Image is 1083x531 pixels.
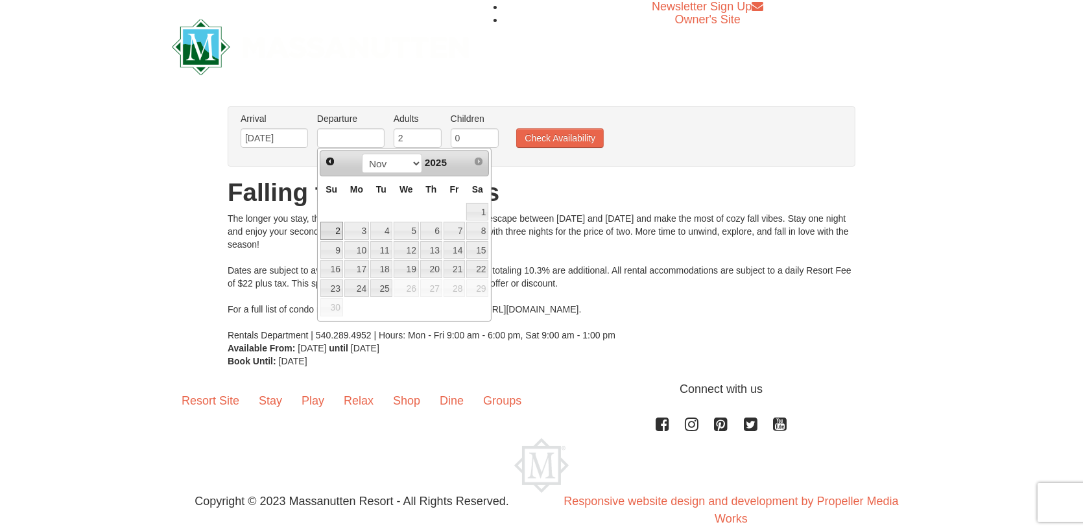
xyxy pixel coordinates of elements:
a: 19 [394,260,419,278]
a: 23 [320,279,343,298]
a: Shop [383,381,430,421]
td: available [393,241,420,260]
label: Departure [317,112,385,125]
a: 12 [394,241,419,259]
td: available [466,241,489,260]
span: 26 [394,279,419,298]
a: 1 [466,203,488,221]
span: [DATE] [279,356,307,366]
td: available [344,259,370,279]
p: Connect with us [172,381,911,398]
span: Prev [325,156,335,167]
a: 3 [344,222,369,240]
span: Thursday [425,184,436,195]
a: Owner's Site [675,13,741,26]
a: 10 [344,241,369,259]
a: 2 [320,222,343,240]
span: [DATE] [351,343,379,353]
td: available [344,241,370,260]
p: Copyright © 2023 Massanutten Resort - All Rights Reserved. [162,493,541,510]
a: 15 [466,241,488,259]
a: 6 [420,222,442,240]
span: Wednesday [399,184,413,195]
label: Arrival [241,112,308,125]
a: 11 [370,241,392,259]
a: Play [292,381,334,421]
strong: until [329,343,348,353]
td: available [420,259,443,279]
a: 18 [370,260,392,278]
img: Massanutten Resort Logo [172,19,469,75]
a: 8 [466,222,488,240]
span: 29 [466,279,488,298]
a: Relax [334,381,383,421]
td: available [370,241,393,260]
td: available [466,259,489,279]
td: available [320,241,344,260]
td: unAvailable [466,279,489,298]
span: Monday [350,184,363,195]
a: Prev [322,152,340,171]
span: 28 [444,279,466,298]
a: 21 [444,260,466,278]
td: unAvailable [320,298,344,317]
td: available [370,221,393,241]
span: 2025 [425,157,447,168]
span: [DATE] [298,343,326,353]
td: available [466,202,489,222]
td: available [320,279,344,298]
a: 24 [344,279,369,298]
span: Saturday [472,184,483,195]
span: Sunday [326,184,337,195]
td: available [466,221,489,241]
a: 5 [394,222,419,240]
a: 13 [420,241,442,259]
div: The longer you stay, the more nights you get! Book your autumn escape between [DATE] and [DATE] a... [228,212,855,342]
a: 25 [370,279,392,298]
td: available [443,221,466,241]
a: Next [470,152,488,171]
a: 17 [344,260,369,278]
td: available [443,241,466,260]
a: 22 [466,260,488,278]
td: available [320,221,344,241]
strong: Book Until: [228,356,276,366]
a: 14 [444,241,466,259]
button: Check Availability [516,128,604,148]
td: unAvailable [443,279,466,298]
td: unAvailable [393,279,420,298]
td: available [443,259,466,279]
a: 4 [370,222,392,240]
a: Resort Site [172,381,249,421]
td: available [393,259,420,279]
a: Massanutten Resort [172,30,469,60]
td: available [344,221,370,241]
label: Adults [394,112,442,125]
a: 16 [320,260,343,278]
a: Groups [473,381,531,421]
span: 27 [420,279,442,298]
span: Next [473,156,484,167]
img: Massanutten Resort Logo [514,438,569,493]
a: Dine [430,381,473,421]
a: 9 [320,241,343,259]
a: Stay [249,381,292,421]
td: available [420,241,443,260]
td: available [393,221,420,241]
strong: Available From: [228,343,296,353]
td: available [370,259,393,279]
a: Responsive website design and development by Propeller Media Works [564,495,898,525]
h1: Falling for More Nights [228,180,855,206]
td: available [420,221,443,241]
span: Friday [450,184,459,195]
td: unAvailable [420,279,443,298]
a: 7 [444,222,466,240]
span: Tuesday [376,184,387,195]
td: available [344,279,370,298]
label: Children [451,112,499,125]
td: available [370,279,393,298]
span: 30 [320,298,343,316]
td: available [320,259,344,279]
a: 20 [420,260,442,278]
